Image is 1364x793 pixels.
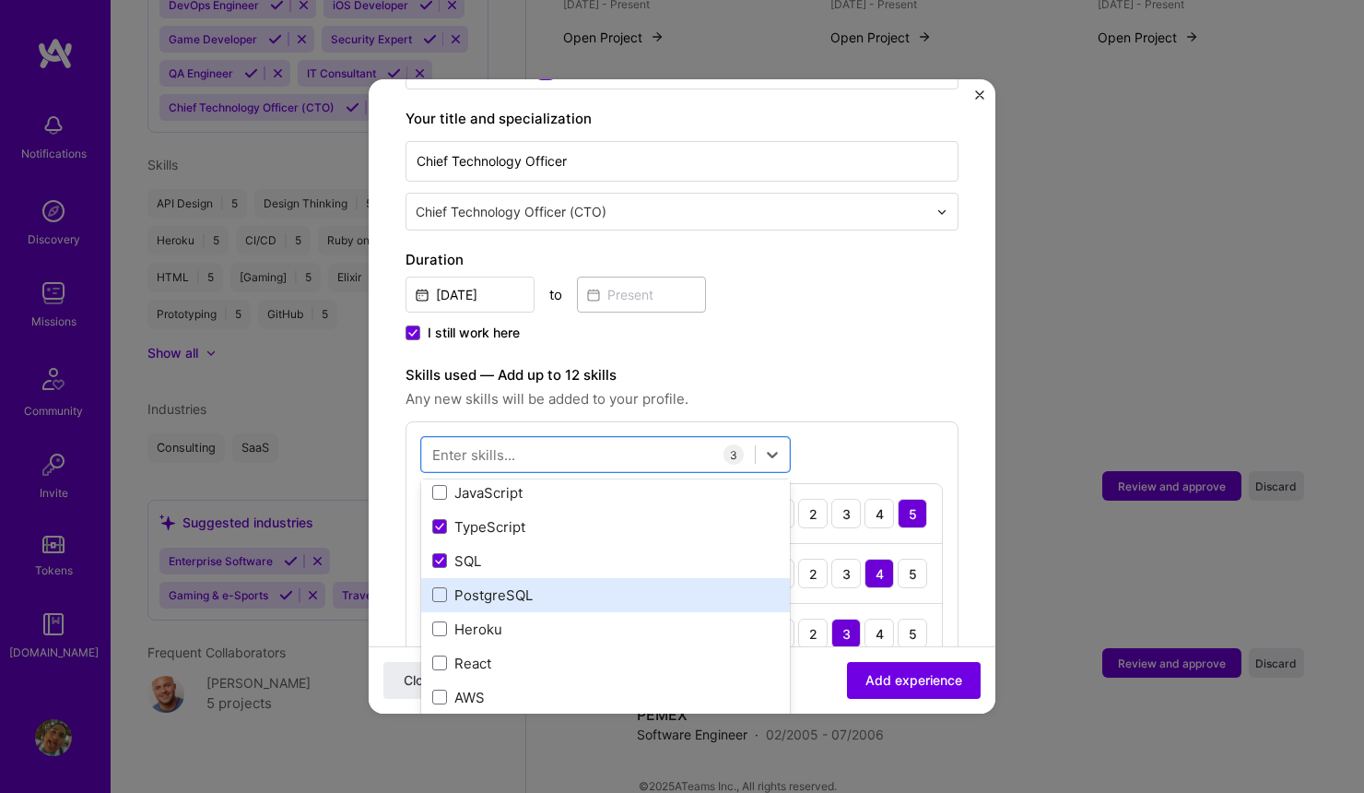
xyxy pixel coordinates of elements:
[404,671,438,690] span: Close
[406,388,958,410] span: Any new skills will be added to your profile.
[798,499,828,528] div: 2
[723,444,744,465] div: 3
[864,499,894,528] div: 4
[432,586,779,605] div: PostgreSQL
[432,688,779,707] div: AWS
[831,499,861,528] div: 3
[432,620,779,639] div: Heroku
[432,445,515,465] div: Enter skills...
[798,559,828,588] div: 2
[898,499,927,528] div: 5
[432,654,779,673] div: React
[975,90,984,110] button: Close
[936,207,947,218] img: drop icon
[406,249,958,271] label: Duration
[428,324,520,342] span: I still work here
[432,517,779,537] div: TypeScript
[577,277,706,313] input: Present
[864,559,894,588] div: 4
[549,285,562,304] div: to
[847,662,981,699] button: Add experience
[898,559,927,588] div: 5
[831,619,861,648] div: 3
[865,671,962,690] span: Add experience
[432,483,779,503] div: JavaScript
[406,364,958,386] label: Skills used — Add up to 12 skills
[432,551,779,571] div: SQL
[406,108,958,130] label: Your title and specialization
[383,662,457,699] button: Close
[898,619,927,648] div: 5
[406,141,958,182] input: Role name
[831,559,861,588] div: 3
[864,619,894,648] div: 4
[406,277,535,313] input: Date
[798,619,828,648] div: 2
